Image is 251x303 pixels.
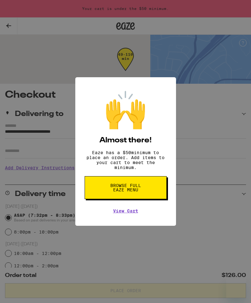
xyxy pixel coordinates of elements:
[113,208,138,213] a: View Cart
[85,176,167,199] button: Browse full Eaze Menu
[99,137,152,144] h2: Almost there!
[226,278,246,298] iframe: Button to launch messaging window
[110,183,142,192] span: Browse full Eaze Menu
[104,90,147,131] div: 🙌
[85,150,167,170] p: Eaze has a $ 50 minimum to place an order. Add items to your cart to meet the minimum.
